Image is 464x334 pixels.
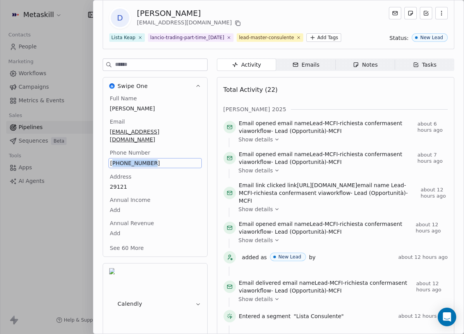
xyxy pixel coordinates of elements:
[294,312,344,320] span: "Lista Consulente"
[239,220,413,236] span: email name sent via workflow -
[275,288,342,294] span: Lead (Opportunità)-MCFI
[306,33,341,42] button: Add Tags
[223,105,287,113] span: [PERSON_NAME] 2025
[239,295,273,303] span: Show details
[239,181,418,205] span: link email name sent via workflow -
[103,77,207,95] button: Swipe OneSwipe One
[310,221,391,227] span: Lead-MCFI-richiesta conferma
[137,19,243,28] div: [EMAIL_ADDRESS][DOMAIN_NAME]
[309,253,316,261] span: by
[239,312,291,320] span: Entered a segment
[110,229,200,237] span: Add
[239,150,414,166] span: email name sent via workflow -
[242,253,267,261] span: added as
[108,173,133,181] span: Address
[413,61,437,69] div: Tasks
[239,221,276,227] span: Email opened
[421,187,448,199] span: about 12 hours ago
[438,308,456,326] div: Open Intercom Messenger
[108,219,156,227] span: Annual Revenue
[239,205,442,213] a: Show details
[239,136,442,143] a: Show details
[297,182,357,188] span: [URL][DOMAIN_NAME]
[353,61,378,69] div: Notes
[239,205,273,213] span: Show details
[137,8,243,19] div: [PERSON_NAME]
[118,300,143,308] span: Calendly
[110,159,200,167] span: [PHONE_NUMBER]
[111,9,129,27] span: D
[420,35,443,40] div: New Lead
[223,86,278,93] span: Total Activity (22)
[239,120,276,126] span: Email opened
[239,236,442,244] a: Show details
[108,149,152,157] span: Phone Number
[418,152,448,164] span: about 7 hours ago
[398,313,448,319] span: about 12 hours ago
[239,182,286,188] span: Email link clicked
[275,159,342,165] span: Lead (Opportunità)-MCFI
[239,167,273,174] span: Show details
[239,280,281,286] span: Email delivered
[109,83,115,89] img: Swipe One
[110,128,200,143] span: [EMAIL_ADDRESS][DOMAIN_NAME]
[275,229,342,235] span: Lead (Opportunità)-MCFI
[112,34,136,41] div: Lista Keap
[390,34,409,42] span: Status:
[314,280,395,286] span: Lead-MCFI-richiesta conferma
[110,183,200,191] span: 29121
[108,196,152,204] span: Annual Income
[310,151,391,157] span: Lead-MCFI-richiesta conferma
[239,136,273,143] span: Show details
[292,61,320,69] div: Emails
[239,279,413,294] span: email name sent via workflow -
[118,82,148,90] span: Swipe One
[275,128,342,134] span: Lead (Opportunità)-MCFI
[108,95,139,102] span: Full Name
[239,167,442,174] a: Show details
[239,34,294,41] div: lead-master-consulente
[239,151,276,157] span: Email opened
[150,34,224,41] div: lancio-trading-part-time_[DATE]
[239,236,273,244] span: Show details
[310,120,391,126] span: Lead-MCFI-richiesta conferma
[398,254,448,260] span: about 12 hours ago
[418,121,448,133] span: about 6 hours ago
[110,206,200,214] span: Add
[110,105,200,112] span: [PERSON_NAME]
[416,222,448,234] span: about 12 hours ago
[278,254,301,260] div: New Lead
[239,295,442,303] a: Show details
[108,118,127,126] span: Email
[105,241,149,255] button: See 60 More
[103,95,207,257] div: Swipe OneSwipe One
[416,281,448,293] span: about 12 hours ago
[239,119,414,135] span: email name sent via workflow -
